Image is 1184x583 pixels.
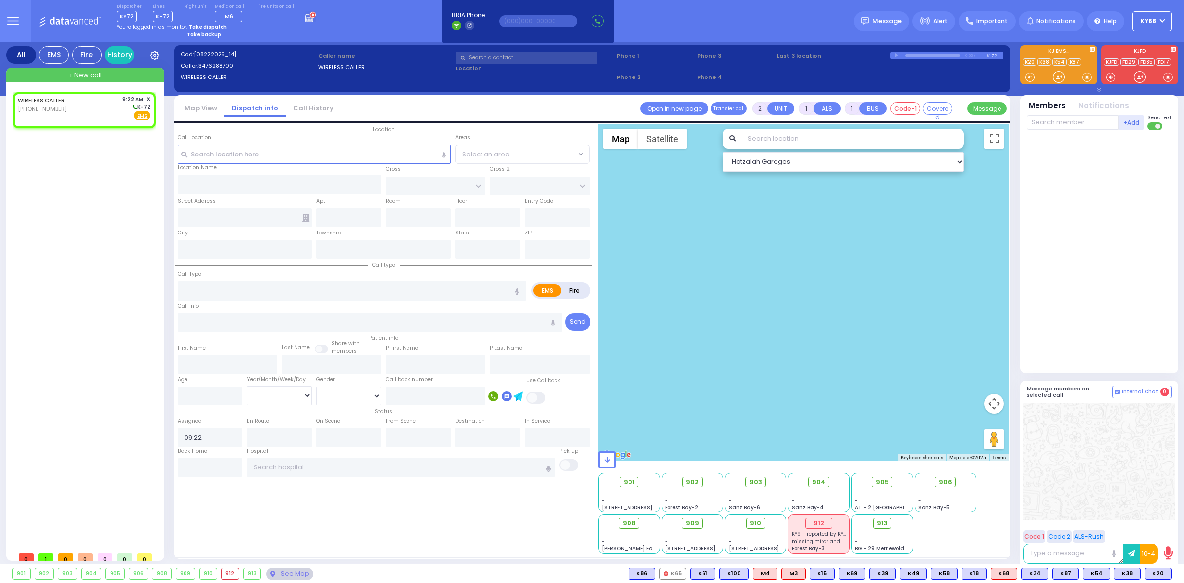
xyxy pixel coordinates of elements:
[729,497,732,504] span: -
[729,538,732,545] span: -
[987,52,1003,59] div: K-72
[805,518,832,529] div: 912
[1145,568,1172,580] div: BLS
[690,568,715,580] div: K61
[58,568,77,579] div: 903
[82,568,101,579] div: 904
[729,530,732,538] span: -
[1023,58,1036,66] a: K20
[855,489,858,497] span: -
[984,429,1004,449] button: Drag Pegman onto the map to open Street View
[729,545,822,552] span: [STREET_ADDRESS][PERSON_NAME]
[257,4,294,10] label: Fire units on call
[602,545,660,552] span: [PERSON_NAME] Farm
[976,17,1008,26] span: Important
[665,489,668,497] span: -
[455,134,470,142] label: Areas
[215,4,246,10] label: Medic on call
[991,568,1017,580] div: K68
[1023,530,1045,543] button: Code 1
[39,46,69,64] div: EMS
[153,11,173,22] span: K-72
[923,102,952,115] button: Covered
[178,197,216,205] label: Street Address
[561,284,589,297] label: Fire
[749,477,762,487] span: 903
[181,62,315,70] label: Caller:
[177,103,224,113] a: Map View
[1083,568,1110,580] div: BLS
[810,568,835,580] div: K15
[225,12,233,20] span: M6
[665,538,668,545] span: -
[35,568,54,579] div: 902
[332,340,360,347] small: Share with
[812,477,826,487] span: 904
[178,447,207,455] label: Back Home
[711,102,747,115] button: Transfer call
[1145,568,1172,580] div: K20
[181,73,315,81] label: WIRELESS CALLER
[525,417,550,425] label: In Service
[686,518,699,528] span: 909
[900,568,927,580] div: BLS
[137,113,148,120] u: EMS
[386,344,418,352] label: P First Name
[559,447,578,455] label: Pick up
[962,568,987,580] div: BLS
[602,504,695,511] span: [STREET_ADDRESS][PERSON_NAME]
[533,284,562,297] label: EMS
[872,16,902,26] span: Message
[222,568,239,579] div: 912
[122,96,143,103] span: 9:22 AM
[364,334,403,342] span: Patient info
[697,52,774,60] span: Phone 3
[455,229,469,237] label: State
[629,568,655,580] div: K86
[1101,49,1178,56] label: KJFD
[1132,11,1172,31] button: ky68
[1021,568,1048,580] div: K34
[178,164,217,172] label: Location Name
[176,568,195,579] div: 909
[859,102,887,115] button: BUS
[686,477,699,487] span: 902
[181,50,315,59] label: Cad:
[117,4,142,10] label: Dispatcher
[777,52,890,60] label: Last 3 location
[781,568,806,580] div: M3
[189,23,227,31] strong: Take dispatch
[855,545,910,552] span: BG - 29 Merriewold S.
[690,568,715,580] div: BLS
[455,197,467,205] label: Floor
[178,302,199,310] label: Call Info
[69,70,102,80] span: + New call
[490,344,522,352] label: P Last Name
[1052,58,1067,66] a: K54
[456,52,597,64] input: Search a contact
[1052,568,1079,580] div: K87
[918,489,921,497] span: -
[900,568,927,580] div: K49
[876,477,889,487] span: 905
[877,518,888,528] span: 913
[1029,100,1066,112] button: Members
[931,568,958,580] div: K58
[525,229,532,237] label: ZIP
[729,489,732,497] span: -
[194,50,236,58] span: [08222025_14]
[664,571,668,576] img: red-radio-icon.svg
[719,568,749,580] div: BLS
[318,63,453,72] label: WIRELESS CALLER
[526,377,560,385] label: Use Callback
[1027,115,1119,130] input: Search member
[781,568,806,580] div: ALS
[247,376,312,384] div: Year/Month/Week/Day
[962,568,987,580] div: K18
[455,417,485,425] label: Destination
[602,489,605,497] span: -
[368,126,400,133] span: Location
[198,62,233,70] span: 3476288700
[869,568,896,580] div: K39
[499,15,577,27] input: (000)000-00000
